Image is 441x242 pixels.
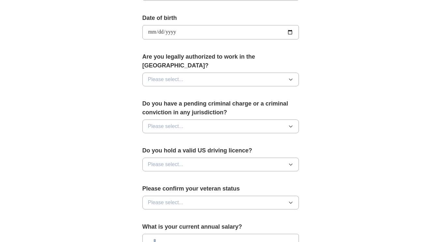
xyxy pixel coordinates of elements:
button: Please select... [142,120,299,133]
label: Do you have a pending criminal charge or a criminal conviction in any jurisdiction? [142,99,299,117]
label: Date of birth [142,14,299,22]
button: Please select... [142,158,299,171]
label: Are you legally authorized to work in the [GEOGRAPHIC_DATA]? [142,52,299,70]
label: Please confirm your veteran status [142,184,299,193]
span: Please select... [148,161,184,168]
label: Do you hold a valid US driving licence? [142,146,299,155]
span: Please select... [148,76,184,83]
span: Please select... [148,199,184,206]
label: What is your current annual salary? [142,222,299,231]
span: Please select... [148,122,184,130]
button: Please select... [142,196,299,209]
button: Please select... [142,73,299,86]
